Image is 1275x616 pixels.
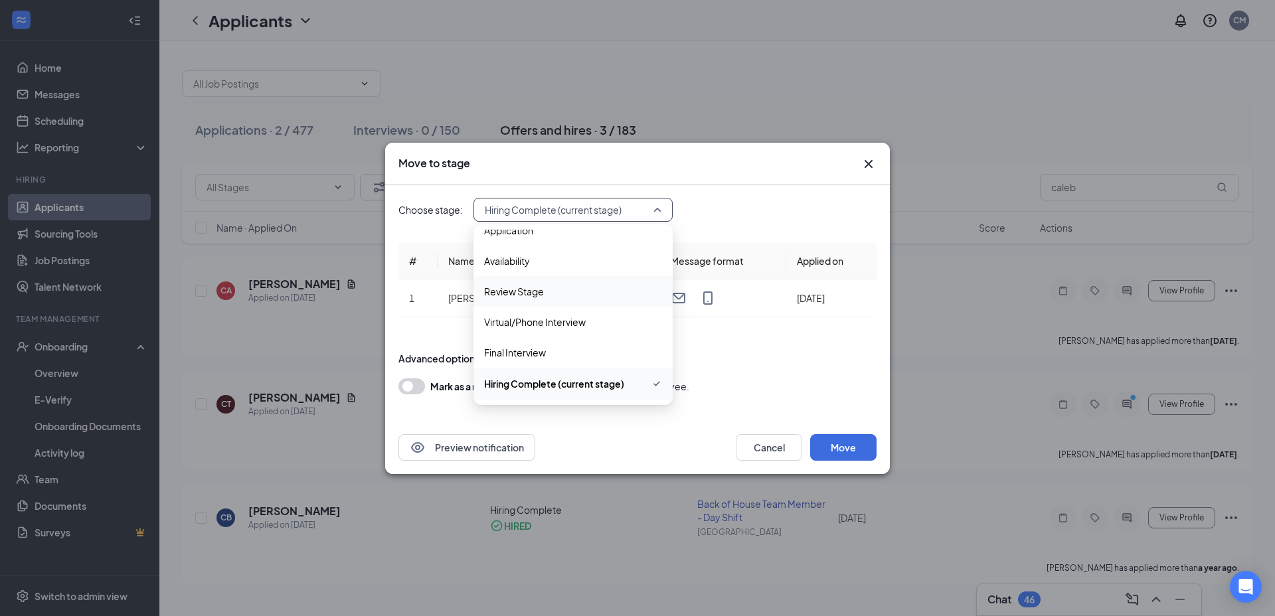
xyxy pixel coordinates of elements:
button: Move [810,434,877,461]
span: Hiring Complete (current stage) [485,200,622,220]
svg: Eye [410,439,426,455]
th: Name [438,243,567,279]
svg: Checkmark [651,376,662,392]
svg: Cross [861,156,877,172]
th: Applied on [786,243,877,279]
span: Choose stage: [398,202,463,217]
span: Final Interview [484,345,546,360]
span: Virtual/Phone Interview [484,315,586,329]
div: Advanced options [398,352,877,365]
span: Application [484,223,533,238]
button: EyePreview notification [398,434,535,461]
svg: Email [671,290,687,306]
span: Availability [484,254,530,268]
th: Message format [660,243,786,279]
h3: Move to stage [398,156,470,171]
div: Open Intercom Messenger [1230,571,1262,603]
th: # [398,243,438,279]
span: Hiring Complete (current stage) [484,376,624,391]
div: since this applicant is a previous employee. [430,378,689,394]
button: Cancel [736,434,802,461]
b: Mark as a re-hire [430,380,504,392]
svg: MobileSms [700,290,716,306]
span: 1 [409,292,414,304]
span: Review Stage [484,284,544,299]
td: [PERSON_NAME] [438,279,567,317]
td: [DATE] [786,279,877,317]
button: Close [861,156,877,172]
